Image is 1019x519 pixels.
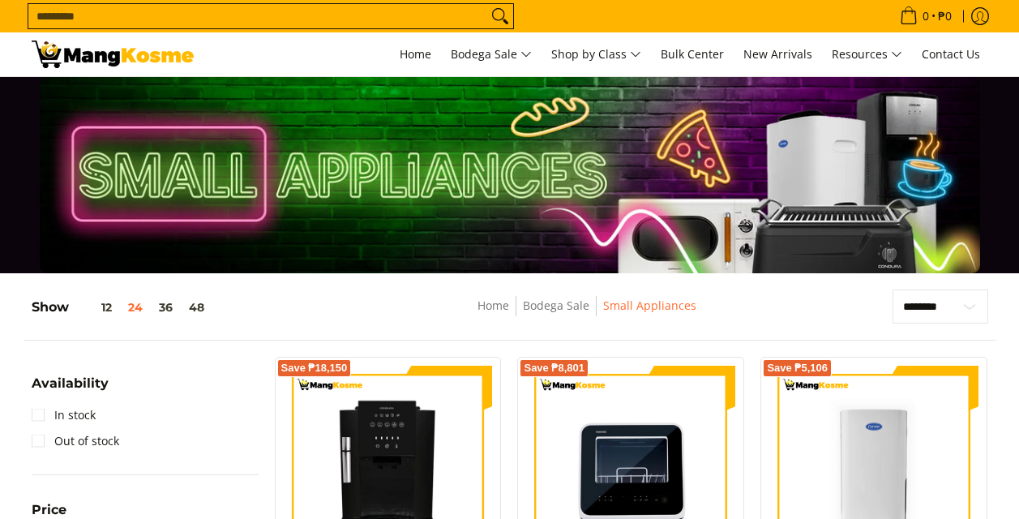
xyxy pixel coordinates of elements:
[32,41,194,68] img: Small Appliances l Mang Kosme: Home Appliances Warehouse Sale
[181,301,212,314] button: 48
[936,11,954,22] span: ₱0
[543,32,649,76] a: Shop by Class
[281,363,348,373] span: Save ₱18,150
[767,363,828,373] span: Save ₱5,106
[451,45,532,65] span: Bodega Sale
[524,363,584,373] span: Save ₱8,801
[487,4,513,28] button: Search
[922,46,980,62] span: Contact Us
[32,299,212,315] h5: Show
[477,298,509,313] a: Home
[210,32,988,76] nav: Main Menu
[359,296,815,332] nav: Breadcrumbs
[32,428,119,454] a: Out of stock
[653,32,732,76] a: Bulk Center
[920,11,931,22] span: 0
[551,45,641,65] span: Shop by Class
[32,402,96,428] a: In stock
[443,32,540,76] a: Bodega Sale
[832,45,902,65] span: Resources
[523,298,589,313] a: Bodega Sale
[32,377,109,390] span: Availability
[735,32,820,76] a: New Arrivals
[32,377,109,402] summary: Open
[151,301,181,314] button: 36
[69,301,120,314] button: 12
[120,301,151,314] button: 24
[603,298,696,313] a: Small Appliances
[400,46,431,62] span: Home
[895,7,957,25] span: •
[392,32,439,76] a: Home
[824,32,910,76] a: Resources
[914,32,988,76] a: Contact Us
[661,46,724,62] span: Bulk Center
[743,46,812,62] span: New Arrivals
[32,504,66,517] span: Price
